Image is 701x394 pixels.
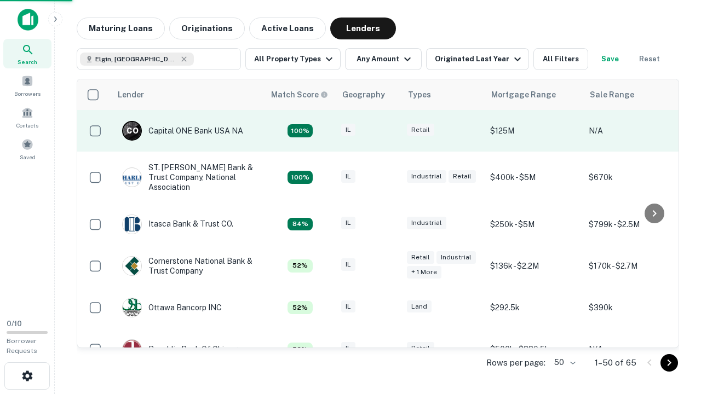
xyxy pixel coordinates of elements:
img: capitalize-icon.png [18,9,38,31]
td: $400k - $5M [485,152,583,204]
button: All Property Types [245,48,341,70]
th: Mortgage Range [485,79,583,110]
a: Search [3,39,51,68]
div: Retail [407,342,434,355]
span: Search [18,57,37,66]
p: 1–50 of 65 [595,356,636,369]
td: $670k [583,152,682,204]
img: picture [123,168,141,187]
th: Capitalize uses an advanced AI algorithm to match your search with the best lender. The match sco... [265,79,336,110]
th: Lender [111,79,265,110]
div: Lender [118,88,144,101]
div: Capital ONE Bank USA NA [122,121,243,141]
div: Industrial [407,170,446,183]
td: $125M [485,110,583,152]
div: IL [341,300,355,313]
p: C O [127,125,138,137]
div: Republic Bank Of Chicago [122,339,242,359]
iframe: Chat Widget [646,306,701,359]
div: 50 [550,355,577,370]
td: $292.5k [485,287,583,328]
div: Land [407,300,432,313]
td: $170k - $2.7M [583,245,682,287]
div: Industrial [436,251,476,264]
div: Originated Last Year [435,53,524,66]
th: Sale Range [583,79,682,110]
div: ST. [PERSON_NAME] Bank & Trust Company, National Association [122,163,254,193]
div: IL [341,170,355,183]
div: Types [408,88,431,101]
h6: Match Score [271,89,326,101]
img: picture [123,298,141,317]
button: Active Loans [249,18,326,39]
td: $500k - $880.5k [485,328,583,370]
div: Ottawa Bancorp INC [122,298,222,317]
div: Retail [449,170,476,183]
span: Borrower Requests [7,337,37,355]
div: Cornerstone National Bank & Trust Company [122,256,254,276]
div: IL [341,124,355,136]
div: Industrial [407,217,446,229]
td: $799k - $2.5M [583,204,682,245]
img: picture [123,340,141,358]
button: Lenders [330,18,396,39]
div: Capitalize uses an advanced AI algorithm to match your search with the best lender. The match sco... [288,171,313,184]
span: Saved [20,153,36,161]
button: Save your search to get updates of matches that match your search criteria. [593,48,628,70]
a: Contacts [3,102,51,132]
span: Elgin, [GEOGRAPHIC_DATA], [GEOGRAPHIC_DATA] [95,54,177,64]
button: Originations [169,18,245,39]
span: Contacts [16,121,38,130]
button: Go to next page [660,354,678,372]
div: Geography [342,88,385,101]
div: IL [341,217,355,229]
a: Saved [3,134,51,164]
div: Sale Range [590,88,634,101]
div: Retail [407,251,434,264]
th: Geography [336,79,401,110]
div: IL [341,258,355,271]
div: Capitalize uses an advanced AI algorithm to match your search with the best lender. The match sco... [271,89,328,101]
td: $136k - $2.2M [485,245,583,287]
div: Capitalize uses an advanced AI algorithm to match your search with the best lender. The match sco... [288,218,313,231]
td: N/A [583,110,682,152]
div: Capitalize uses an advanced AI algorithm to match your search with the best lender. The match sco... [288,259,313,273]
div: IL [341,342,355,355]
div: Retail [407,124,434,136]
button: Originated Last Year [426,48,529,70]
div: Itasca Bank & Trust CO. [122,215,233,234]
div: Capitalize uses an advanced AI algorithm to match your search with the best lender. The match sco... [288,343,313,356]
img: picture [123,257,141,275]
th: Types [401,79,485,110]
img: picture [123,215,141,234]
div: Capitalize uses an advanced AI algorithm to match your search with the best lender. The match sco... [288,124,313,137]
button: Any Amount [345,48,422,70]
button: Maturing Loans [77,18,165,39]
button: All Filters [533,48,588,70]
td: N/A [583,328,682,370]
div: + 1 more [407,266,441,279]
td: $250k - $5M [485,204,583,245]
button: Reset [632,48,667,70]
a: Borrowers [3,71,51,100]
p: Rows per page: [486,356,545,369]
span: 0 / 10 [7,320,22,328]
div: Mortgage Range [491,88,556,101]
span: Borrowers [14,89,41,98]
td: $390k [583,287,682,328]
div: Capitalize uses an advanced AI algorithm to match your search with the best lender. The match sco... [288,301,313,314]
